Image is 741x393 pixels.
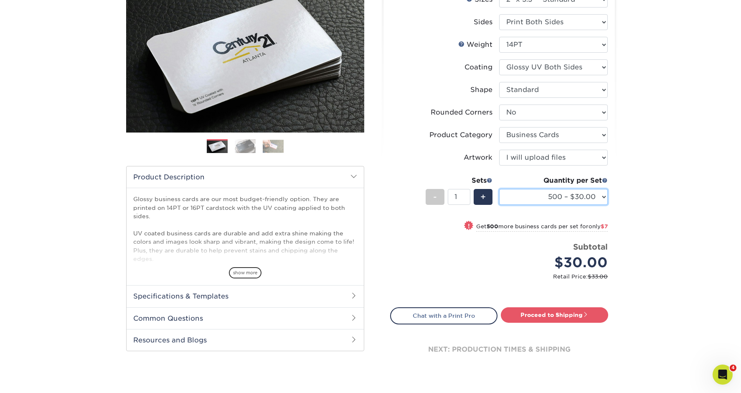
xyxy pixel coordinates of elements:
div: Artwork [464,153,492,163]
strong: Subtotal [573,242,608,251]
div: Weight [458,40,492,50]
h2: Resources and Blogs [127,329,364,351]
div: Rounded Corners [431,107,492,117]
div: Coating [464,62,492,72]
iframe: Intercom live chat [713,365,733,385]
img: Business Cards 01 [207,136,228,157]
div: next: production times & shipping [390,324,608,375]
a: Chat with a Print Pro [390,307,497,324]
span: + [480,191,486,203]
h2: Specifications & Templates [127,285,364,307]
img: Business Cards 02 [235,139,256,153]
div: Sets [426,176,492,186]
div: Product Category [429,130,492,140]
div: Quantity per Set [499,176,608,186]
iframe: Google Customer Reviews [2,367,71,390]
span: show more [229,267,261,278]
span: $33.00 [588,273,608,280]
div: Sides [474,17,492,27]
span: - [433,191,437,203]
small: Get more business cards per set for [476,223,608,232]
span: 4 [730,365,736,371]
span: $7 [601,223,608,230]
img: Business Cards 03 [263,140,284,153]
span: ! [468,222,470,230]
div: Shape [470,85,492,95]
small: Retail Price: [397,273,608,281]
a: Proceed to Shipping [501,307,608,322]
strong: 500 [487,223,498,230]
p: Glossy business cards are our most budget-friendly option. They are printed on 14PT or 16PT cards... [133,195,357,306]
h2: Common Questions [127,307,364,329]
div: $30.00 [505,253,608,273]
h2: Product Description [127,166,364,188]
span: only [589,223,608,230]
